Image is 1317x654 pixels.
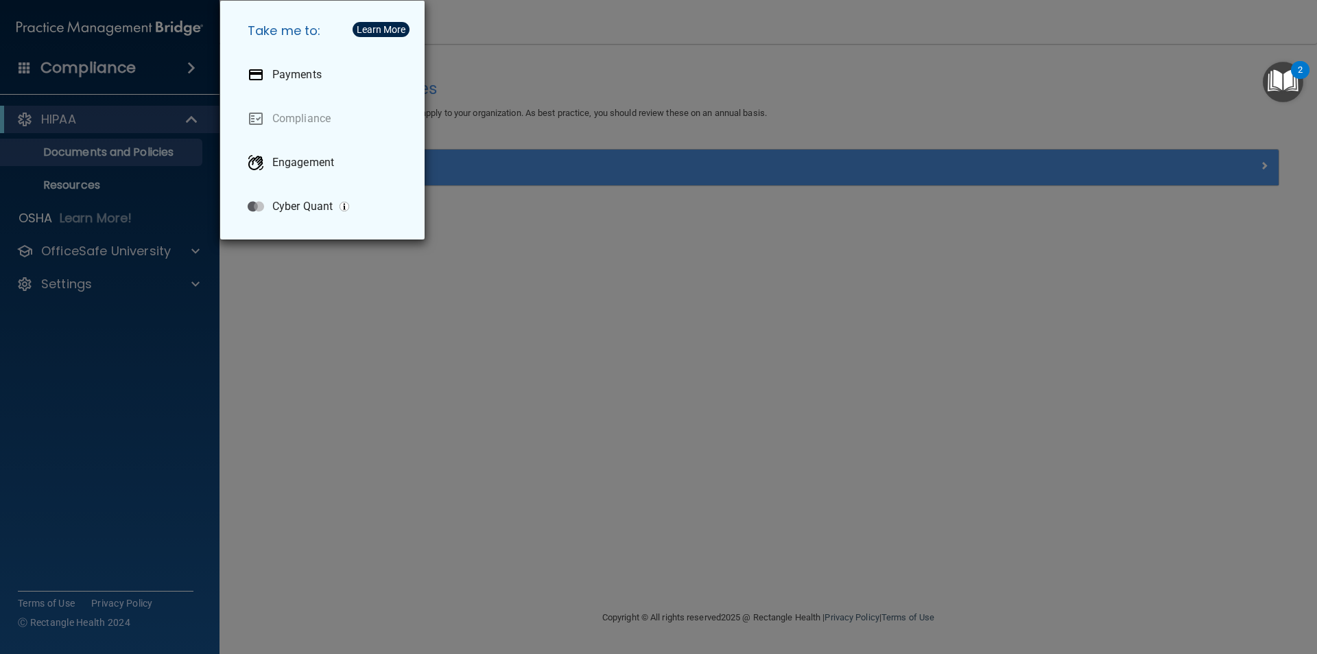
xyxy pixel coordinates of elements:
[272,200,333,213] p: Cyber Quant
[353,22,410,37] button: Learn More
[1298,70,1303,88] div: 2
[1080,557,1301,611] iframe: Drift Widget Chat Controller
[272,156,334,170] p: Engagement
[357,25,405,34] div: Learn More
[1263,62,1303,102] button: Open Resource Center, 2 new notifications
[272,68,322,82] p: Payments
[237,12,414,50] h5: Take me to:
[237,56,414,94] a: Payments
[237,143,414,182] a: Engagement
[237,100,414,138] a: Compliance
[237,187,414,226] a: Cyber Quant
